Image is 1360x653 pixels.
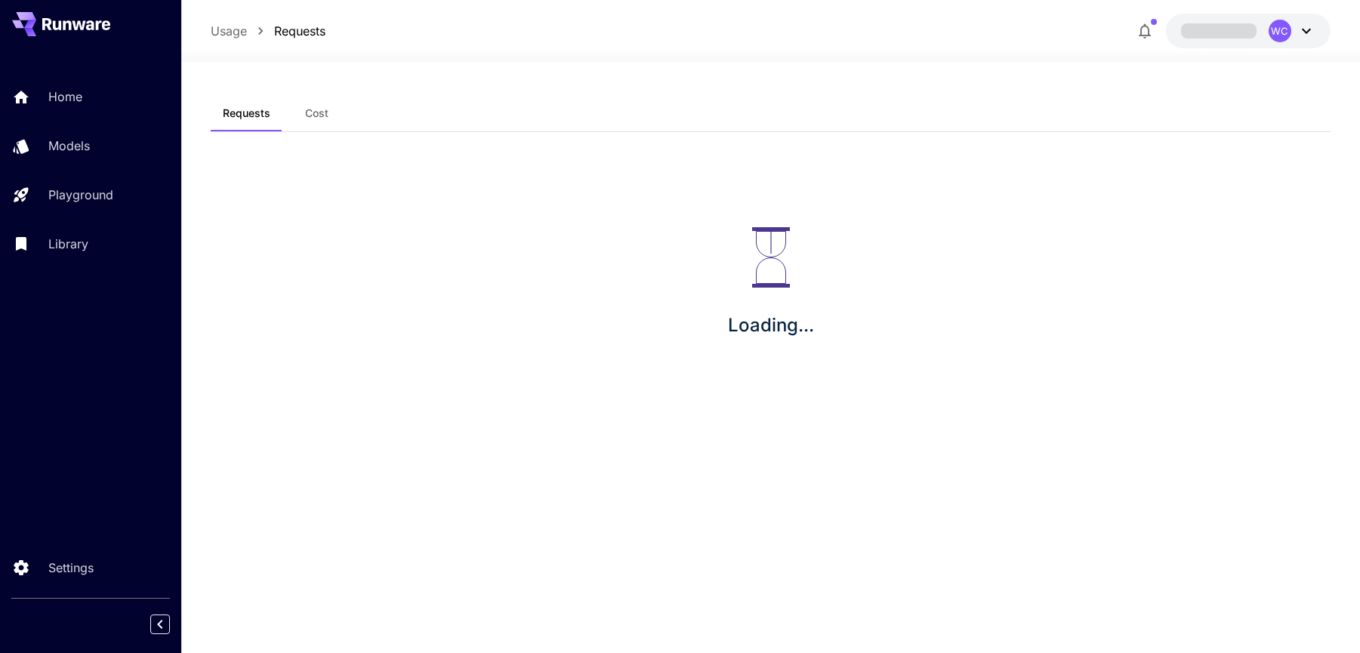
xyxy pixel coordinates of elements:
a: Requests [274,22,325,40]
span: Cost [305,106,328,120]
div: Collapse sidebar [162,611,181,638]
p: Loading... [728,312,814,339]
p: Playground [48,186,113,204]
a: Usage [211,22,247,40]
button: WC [1166,14,1331,48]
nav: breadcrumb [211,22,325,40]
div: WC [1269,20,1291,42]
p: Library [48,235,88,253]
span: Requests [223,106,270,120]
p: Models [48,137,90,155]
p: Home [48,88,82,106]
p: Settings [48,559,94,577]
button: Collapse sidebar [150,614,170,634]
